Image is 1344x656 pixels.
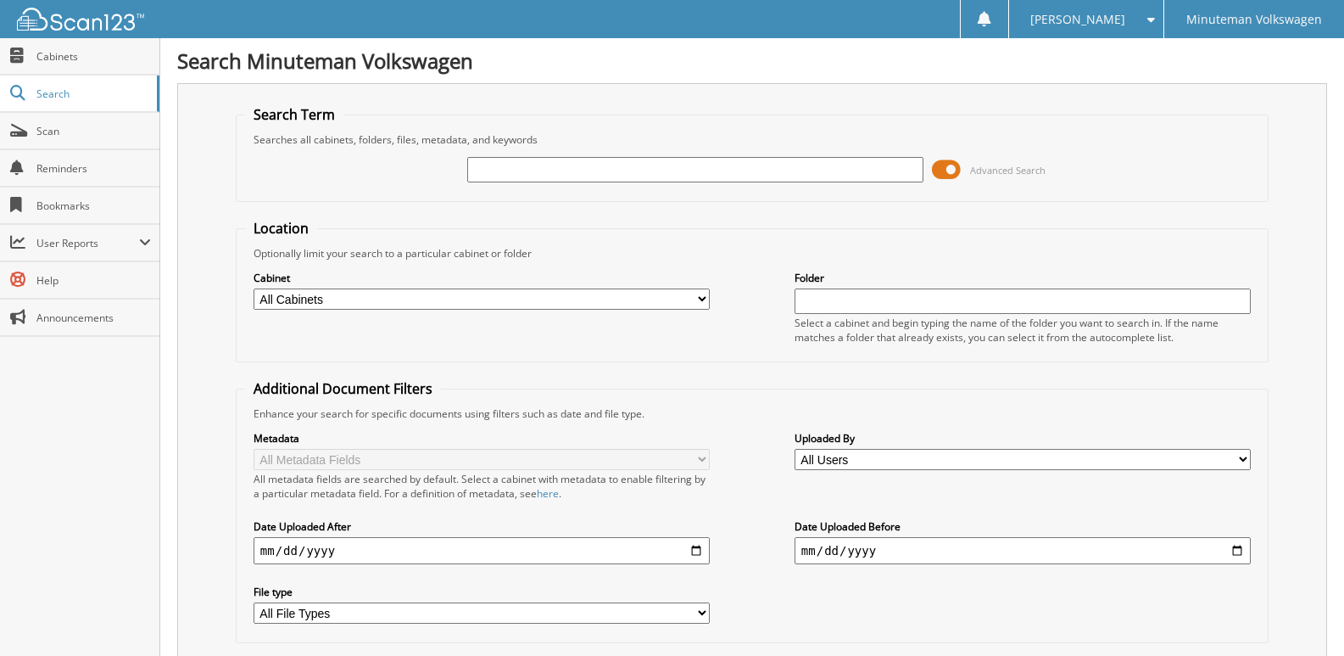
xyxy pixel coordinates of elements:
[36,161,151,176] span: Reminders
[177,47,1327,75] h1: Search Minuteman Volkswagen
[245,132,1259,147] div: Searches all cabinets, folders, files, metadata, and keywords
[254,519,710,534] label: Date Uploaded After
[245,105,343,124] legend: Search Term
[36,273,151,288] span: Help
[36,311,151,325] span: Announcements
[537,486,559,501] a: here
[245,406,1259,421] div: Enhance your search for specific documents using filters such as date and file type.
[1186,14,1322,25] span: Minuteman Volkswagen
[1259,575,1344,656] iframe: Chat Widget
[254,472,710,501] div: All metadata fields are searched by default. Select a cabinet with metadata to enable filtering b...
[795,316,1251,345] div: Select a cabinet and begin typing the name of the folder you want to search in. If the name match...
[970,164,1046,177] span: Advanced Search
[795,519,1251,534] label: Date Uploaded Before
[36,87,148,101] span: Search
[245,219,317,238] legend: Location
[1030,14,1125,25] span: [PERSON_NAME]
[245,246,1259,261] div: Optionally limit your search to a particular cabinet or folder
[795,271,1251,285] label: Folder
[254,271,710,285] label: Cabinet
[795,431,1251,446] label: Uploaded By
[254,537,710,564] input: start
[36,199,151,213] span: Bookmarks
[17,8,144,31] img: scan123-logo-white.svg
[254,585,710,599] label: File type
[36,124,151,138] span: Scan
[245,379,441,398] legend: Additional Document Filters
[254,431,710,446] label: Metadata
[795,537,1251,564] input: end
[36,236,139,250] span: User Reports
[36,49,151,64] span: Cabinets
